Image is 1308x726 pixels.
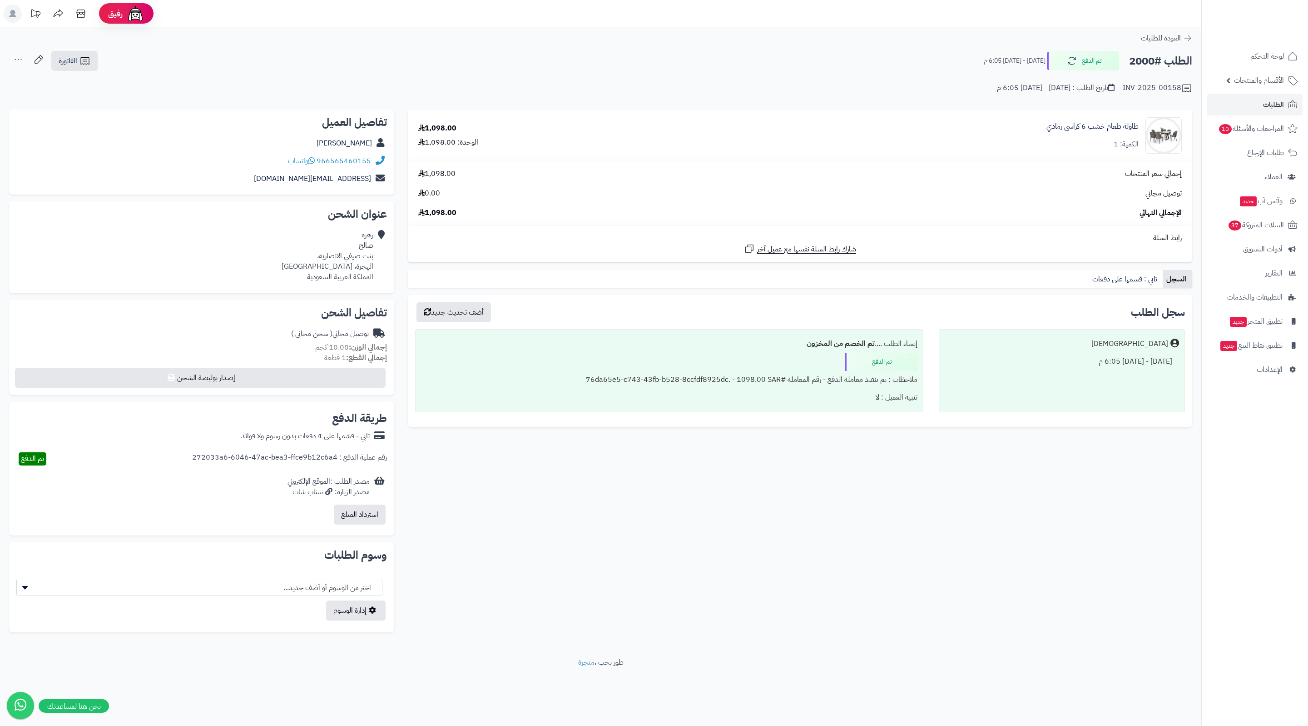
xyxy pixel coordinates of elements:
span: 0.00 [418,188,440,199]
span: ( شحن مجاني ) [291,328,332,339]
a: التطبيقات والخدمات [1207,286,1303,308]
div: تنبيه العميل : لا [421,389,917,406]
span: الإعدادات [1257,363,1283,376]
a: 966565460155 [317,155,371,166]
small: [DATE] - [DATE] 6:05 م [984,56,1045,65]
span: جديد [1230,317,1247,327]
a: العودة للطلبات [1141,33,1192,44]
a: وآتس آبجديد [1207,190,1303,212]
span: أدوات التسويق [1243,243,1283,255]
div: توصيل مجاني [291,329,369,339]
span: تم الدفع [21,453,44,464]
h2: تفاصيل العميل [16,117,387,128]
a: السجل [1163,270,1192,288]
span: الطلبات [1263,98,1284,111]
a: [EMAIL_ADDRESS][DOMAIN_NAME] [254,173,371,184]
a: السلات المتروكة37 [1207,214,1303,236]
span: جديد [1220,341,1237,351]
a: تحديثات المنصة [24,5,47,25]
button: أضف تحديث جديد [416,302,491,322]
span: التقارير [1265,267,1283,280]
div: [DATE] - [DATE] 6:05 م [945,353,1179,371]
h2: طريقة الدفع [332,413,387,424]
a: [PERSON_NAME] [317,138,372,149]
small: 10.00 كجم [315,342,387,353]
div: زهرة صالح بنت صيفي الانصاريه، الهجرة، [GEOGRAPHIC_DATA] المملكة العربية السعودية [282,230,373,282]
span: السلات المتروكة [1228,219,1284,231]
a: شارك رابط السلة نفسها مع عميل آخر [744,243,856,255]
div: رقم عملية الدفع : 272033a6-6046-47ac-bea3-ffce9b12c6a4 [192,452,387,466]
div: 1,098.00 [418,123,456,134]
span: لوحة التحكم [1250,50,1284,63]
span: الإجمالي النهائي [1140,208,1182,218]
h2: وسوم الطلبات [16,550,387,561]
span: 1,098.00 [418,169,456,179]
div: تابي - قسّمها على 4 دفعات بدون رسوم ولا فوائد [241,431,370,441]
button: استرداد المبلغ [334,505,386,525]
a: التقارير [1207,262,1303,284]
span: -- اختر من الوسوم أو أضف جديد... -- [17,579,382,596]
a: أدوات التسويق [1207,238,1303,260]
a: الفاتورة [51,51,98,71]
div: INV-2025-00158 [1123,83,1192,94]
span: الأقسام والمنتجات [1234,74,1284,87]
span: 37 [1228,220,1242,231]
div: مصدر الزيارة: سناب شات [287,487,370,497]
span: طلبات الإرجاع [1247,146,1284,159]
a: الإعدادات [1207,359,1303,381]
div: تاريخ الطلب : [DATE] - [DATE] 6:05 م [997,83,1115,93]
span: الفاتورة [59,55,77,66]
span: تطبيق المتجر [1229,315,1283,328]
h2: تفاصيل الشحن [16,307,387,318]
img: ai-face.png [126,5,144,23]
span: شارك رابط السلة نفسها مع عميل آخر [757,244,856,255]
h2: عنوان الشحن [16,209,387,220]
div: مصدر الطلب :الموقع الإلكتروني [287,476,370,497]
div: الكمية: 1 [1114,139,1139,150]
a: العملاء [1207,166,1303,188]
span: تطبيق نقاط البيع [1219,339,1283,352]
button: إصدار بوليصة الشحن [15,368,386,388]
img: 1752476223-1752307748987-110123010245-1000x1000-90x90.jpg [1146,117,1181,154]
strong: إجمالي الوزن: [349,342,387,353]
a: تابي : قسمها على دفعات [1089,270,1163,288]
b: تم الخصم من المخزون [807,338,875,349]
a: متجرة [578,657,595,668]
button: تم الدفع [1047,51,1120,70]
h2: الطلب #2000 [1129,52,1192,70]
span: 10 [1219,124,1233,135]
span: العملاء [1265,170,1283,183]
span: إجمالي سعر المنتجات [1125,169,1182,179]
div: [DEMOGRAPHIC_DATA] [1091,339,1168,349]
div: رابط السلة [411,233,1189,243]
a: تطبيق المتجرجديد [1207,310,1303,332]
div: الوحدة: 1,098.00 [418,137,478,148]
small: 1 قطعة [324,352,387,363]
span: 1,098.00 [418,208,456,218]
span: التطبيقات والخدمات [1227,291,1283,304]
img: logo-2.png [1246,10,1299,29]
a: طاولة طعام خشب 6 كراسي رمادي [1046,121,1139,132]
div: ملاحظات : تم تنفيذ معاملة الدفع - رقم المعاملة #76da65e5-c743-43fb-b528-8ccfdf8925dc. - 1098.00 SAR [421,371,917,389]
a: الطلبات [1207,94,1303,115]
a: إدارة الوسوم [326,601,386,621]
a: لوحة التحكم [1207,45,1303,67]
h3: سجل الطلب [1131,307,1185,318]
span: المراجعات والأسئلة [1218,122,1284,135]
span: رفيق [108,8,123,19]
span: توصيل مجاني [1145,188,1182,199]
span: جديد [1240,196,1257,206]
strong: إجمالي القطع: [346,352,387,363]
div: إنشاء الطلب .... [421,335,917,353]
a: طلبات الإرجاع [1207,142,1303,164]
a: واتساب [288,155,315,166]
div: تم الدفع [845,353,917,371]
span: -- اختر من الوسوم أو أضف جديد... -- [16,579,382,596]
span: وآتس آب [1239,195,1283,207]
a: تطبيق نقاط البيعجديد [1207,335,1303,356]
span: العودة للطلبات [1141,33,1181,44]
a: المراجعات والأسئلة10 [1207,118,1303,140]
